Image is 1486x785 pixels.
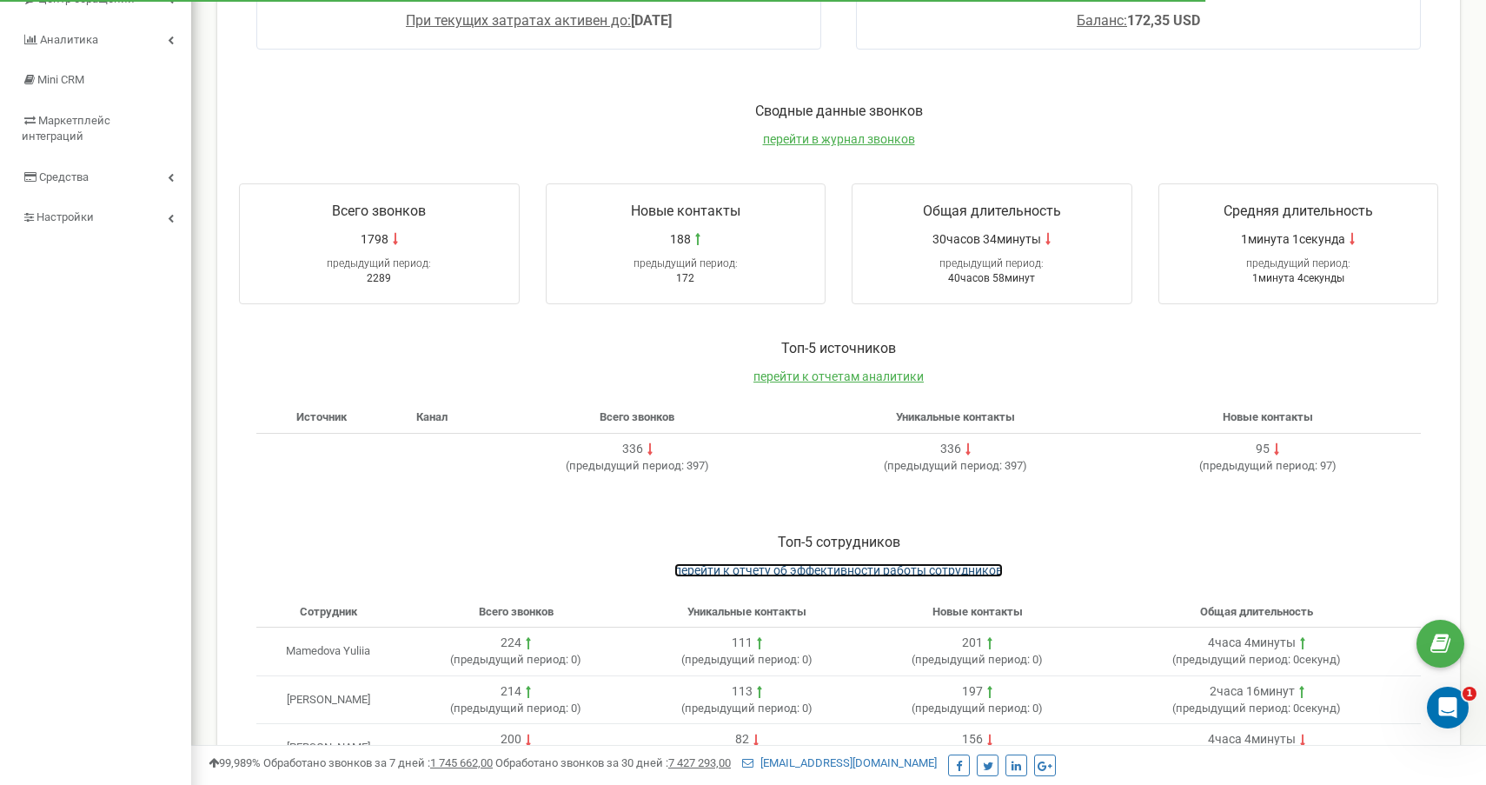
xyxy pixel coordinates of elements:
[450,653,581,666] span: ( 0 )
[781,340,896,356] span: Toп-5 источников
[753,369,924,383] a: перейти к отчетам аналитики
[923,203,1061,219] span: Общая длительность
[1246,257,1350,269] span: предыдущий период:
[1427,687,1469,728] iframe: Intercom live chat
[600,410,674,423] span: Всего звонков
[1463,687,1476,701] span: 1
[1200,605,1313,618] span: Общая длительность
[1223,410,1313,423] span: Новые контакты
[932,230,1041,248] span: 30часов 34минуты
[1210,683,1295,701] div: 2часа 16минут
[1208,635,1296,652] div: 4часа 4минуты
[332,203,426,219] span: Всего звонков
[1252,272,1344,284] span: 1минута 4секунды
[962,731,983,748] div: 156
[416,410,448,423] span: Канал
[501,731,521,748] div: 200
[569,459,684,472] span: предыдущий период:
[763,132,915,146] a: перейти в журнал звонков
[681,653,813,666] span: ( 0 )
[450,702,581,715] span: ( 0 )
[1208,731,1296,748] div: 4часа 4минуты
[1241,230,1345,248] span: 1минута 1секунда
[1199,459,1337,472] span: ( 97 )
[209,756,261,769] span: 99,989%
[37,73,84,86] span: Mini CRM
[939,257,1044,269] span: предыдущий период:
[742,756,937,769] a: [EMAIL_ADDRESS][DOMAIN_NAME]
[501,635,521,652] div: 224
[454,702,568,715] span: предыдущий период:
[406,12,631,29] span: При текущих затратах активен до:
[915,702,1030,715] span: предыдущий период:
[732,683,753,701] div: 113
[622,441,643,458] div: 336
[501,683,521,701] div: 214
[361,230,388,248] span: 1798
[1077,12,1127,29] span: Баланс:
[670,230,691,248] span: 188
[430,756,493,769] u: 1 745 662,00
[685,653,799,666] span: предыдущий период:
[256,628,401,676] td: Mamedova Yuliia
[256,675,401,724] td: [PERSON_NAME]
[962,635,983,652] div: 201
[735,731,749,748] div: 82
[685,702,799,715] span: предыдущий период:
[755,103,923,119] span: Сводные данные звонков
[1176,702,1290,715] span: предыдущий период:
[912,653,1043,666] span: ( 0 )
[1176,653,1290,666] span: предыдущий период:
[915,653,1030,666] span: предыдущий период:
[367,272,391,284] span: 2289
[1203,459,1317,472] span: предыдущий период:
[634,257,738,269] span: предыдущий период:
[256,724,401,773] td: [PERSON_NAME]
[495,756,731,769] span: Обработано звонков за 30 дней :
[479,605,554,618] span: Всего звонков
[454,653,568,666] span: предыдущий период:
[668,756,731,769] u: 7 427 293,00
[732,635,753,652] div: 111
[296,410,347,423] span: Источник
[1172,653,1341,666] span: ( 0секунд )
[940,441,961,458] div: 336
[674,563,1003,577] a: перейти к отчету об эффективности работы сотрудников
[40,33,98,46] span: Аналитика
[896,410,1015,423] span: Уникальные контакты
[681,702,813,715] span: ( 0 )
[22,114,110,143] span: Маркетплейс интеграций
[1256,441,1270,458] div: 95
[36,210,94,223] span: Настройки
[1172,702,1341,715] span: ( 0секунд )
[1224,203,1373,219] span: Средняя длительность
[676,272,694,284] span: 172
[39,170,89,183] span: Средства
[932,605,1023,618] span: Новые контакты
[778,534,900,550] span: Toп-5 сотрудников
[300,605,357,618] span: Сотрудник
[327,257,431,269] span: предыдущий период:
[406,12,672,29] a: При текущих затратах активен до:[DATE]
[962,683,983,701] div: 197
[884,459,1027,472] span: ( 397 )
[263,756,493,769] span: Обработано звонков за 7 дней :
[1077,12,1200,29] a: Баланс:172,35 USD
[687,605,806,618] span: Уникальные контакты
[948,272,1035,284] span: 40часов 58минут
[631,203,740,219] span: Новые контакты
[566,459,709,472] span: ( 397 )
[912,702,1043,715] span: ( 0 )
[887,459,1002,472] span: предыдущий период:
